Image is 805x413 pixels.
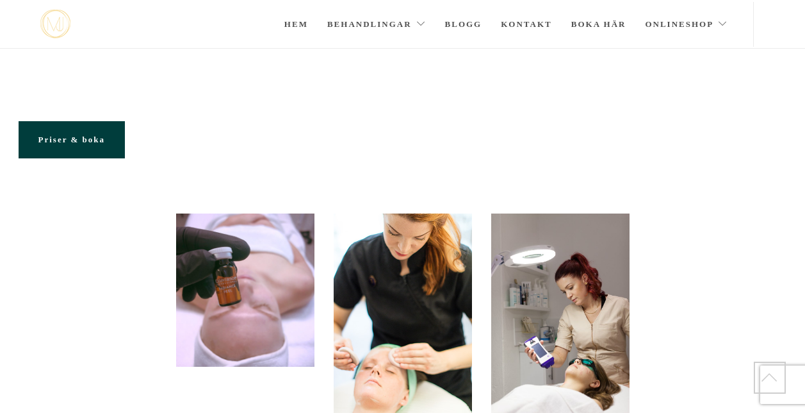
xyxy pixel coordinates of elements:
[176,214,314,367] img: 20200316_113429315_iOS
[645,2,728,47] a: Onlineshop
[40,10,70,38] a: mjstudio mjstudio mjstudio
[501,2,552,47] a: Kontakt
[445,2,482,47] a: Blogg
[40,10,70,38] img: mjstudio
[284,2,308,47] a: Hem
[19,121,125,158] a: Priser & boka
[571,2,626,47] a: Boka här
[327,2,426,47] a: Behandlingar
[38,135,105,144] span: Priser & boka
